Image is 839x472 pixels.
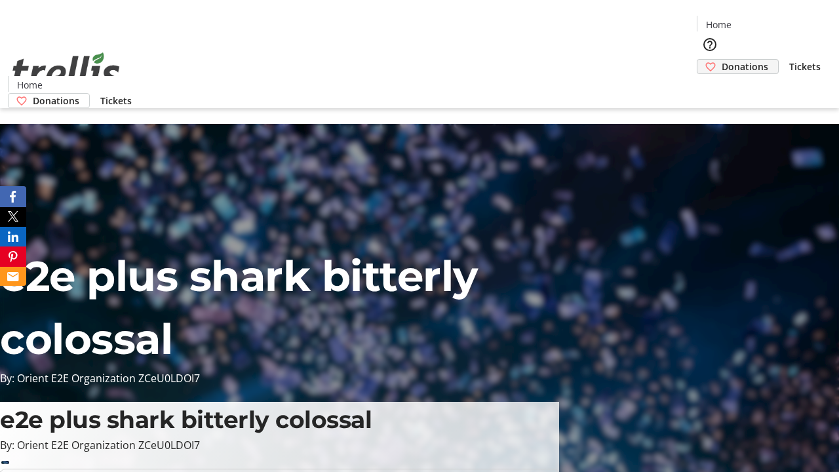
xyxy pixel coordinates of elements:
[9,78,50,92] a: Home
[779,60,831,73] a: Tickets
[789,60,821,73] span: Tickets
[706,18,732,31] span: Home
[697,59,779,74] a: Donations
[697,74,723,100] button: Cart
[8,38,125,104] img: Orient E2E Organization ZCeU0LDOI7's Logo
[33,94,79,108] span: Donations
[722,60,768,73] span: Donations
[17,78,43,92] span: Home
[100,94,132,108] span: Tickets
[90,94,142,108] a: Tickets
[697,31,723,58] button: Help
[8,93,90,108] a: Donations
[697,18,739,31] a: Home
